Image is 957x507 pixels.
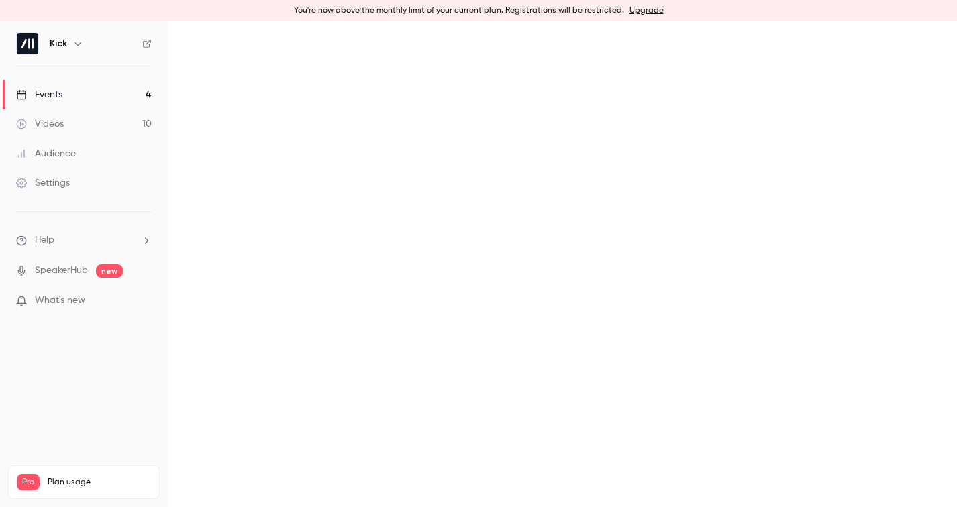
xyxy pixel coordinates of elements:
span: Help [35,233,54,247]
div: Settings [16,176,70,190]
span: new [96,264,123,278]
span: Pro [17,474,40,490]
h6: Kick [50,37,67,50]
a: Upgrade [629,5,664,16]
a: SpeakerHub [35,264,88,278]
div: Videos [16,117,64,131]
div: Audience [16,147,76,160]
span: Plan usage [48,477,151,488]
div: Events [16,88,62,101]
span: What's new [35,294,85,308]
img: Kick [17,33,38,54]
li: help-dropdown-opener [16,233,152,247]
